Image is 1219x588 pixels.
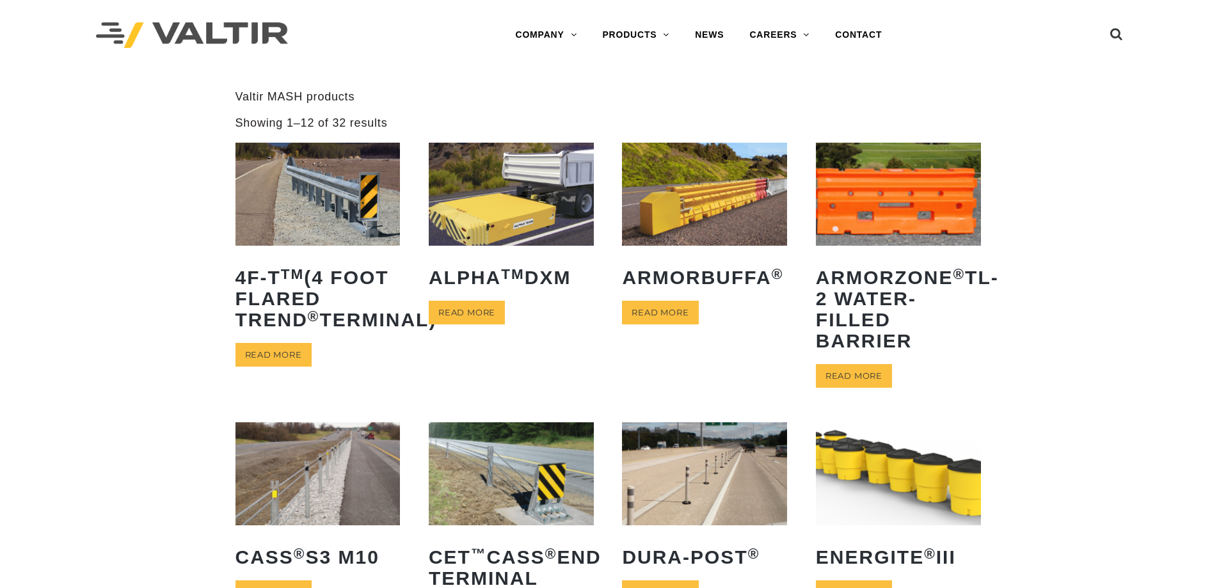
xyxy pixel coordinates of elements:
h2: ALPHA DXM [429,257,594,298]
a: Read more about “ArmorBuffa®” [622,301,698,324]
img: Valtir [96,22,288,49]
p: Showing 1–12 of 32 results [235,116,388,131]
a: CAREERS [737,22,822,48]
h2: ArmorZone TL-2 Water-Filled Barrier [816,257,981,361]
a: Read more about “ALPHATM DXM” [429,301,505,324]
sup: ® [308,308,320,324]
sup: TM [281,266,305,282]
a: Read more about “4F-TTM (4 Foot Flared TREND® Terminal)” [235,343,312,367]
sup: ® [924,546,936,562]
h2: 4F-T (4 Foot Flared TREND Terminal) [235,257,401,340]
a: PRODUCTS [589,22,682,48]
p: Valtir MASH products [235,90,984,104]
sup: ® [294,546,306,562]
sup: ® [748,546,760,562]
a: 4F-TTM(4 Foot Flared TREND®Terminal) [235,143,401,340]
a: ENERGITE®III [816,422,981,577]
a: ArmorBuffa® [622,143,787,298]
h2: ENERGITE III [816,537,981,577]
a: ArmorZone®TL-2 Water-Filled Barrier [816,143,981,361]
sup: ™ [471,546,487,562]
a: CASS®S3 M10 [235,422,401,577]
a: Read more about “ArmorZone® TL-2 Water-Filled Barrier” [816,364,892,388]
h2: Dura-Post [622,537,787,577]
a: Dura-Post® [622,422,787,577]
sup: TM [501,266,525,282]
a: COMPANY [502,22,589,48]
sup: ® [953,266,965,282]
a: NEWS [682,22,737,48]
h2: ArmorBuffa [622,257,787,298]
a: ALPHATMDXM [429,143,594,298]
a: CONTACT [822,22,895,48]
sup: ® [545,546,557,562]
h2: CASS S3 M10 [235,537,401,577]
sup: ® [772,266,784,282]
